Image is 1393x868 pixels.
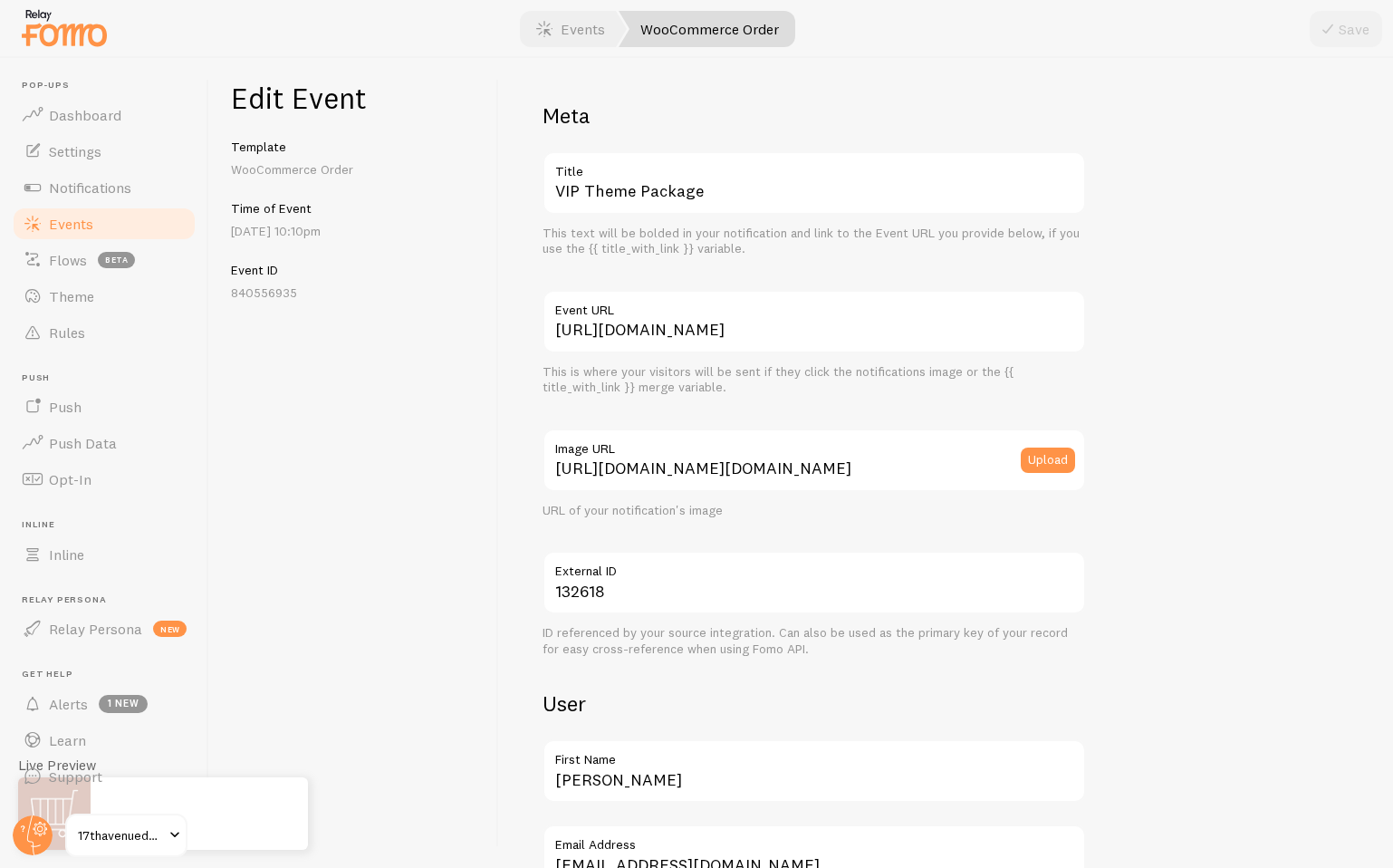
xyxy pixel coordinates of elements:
[22,594,197,606] span: Relay Persona
[49,398,82,416] span: Push
[49,545,84,564] span: Inline
[11,686,197,722] a: Alerts 1 new
[11,722,197,758] a: Learn
[78,825,164,846] span: 17thavenuedesigns
[65,814,187,857] a: 17thavenuedesigns
[231,262,476,278] h5: Event ID
[153,621,187,637] span: new
[231,222,476,240] p: [DATE] 10:10pm
[49,767,102,786] span: Support
[99,695,148,713] span: 1 new
[11,242,197,278] a: Flows beta
[49,287,94,305] span: Theme
[543,625,1086,657] div: ID referenced by your source integration. Can also be used as the primary key of your record for ...
[11,611,197,647] a: Relay Persona new
[22,80,197,92] span: Pop-ups
[543,226,1086,257] div: This text will be bolded in your notification and link to the Event URL you provide below, if you...
[11,758,197,795] a: Support
[11,206,197,242] a: Events
[231,200,476,217] h5: Time of Event
[543,825,1086,855] label: Email Address
[11,314,197,351] a: Rules
[49,731,86,749] span: Learn
[543,101,1086,130] h2: Meta
[11,133,197,169] a: Settings
[22,372,197,384] span: Push
[49,178,131,197] span: Notifications
[49,215,93,233] span: Events
[543,503,1086,519] div: URL of your notification's image
[543,364,1086,396] div: This is where your visitors will be sent if they click the notifications image or the {{ title_wi...
[49,142,101,160] span: Settings
[98,252,135,268] span: beta
[543,690,1086,718] h2: User
[11,169,197,206] a: Notifications
[231,80,476,117] h1: Edit Event
[543,551,1086,582] label: External ID
[11,536,197,573] a: Inline
[19,5,110,51] img: fomo-relay-logo-orange.svg
[49,620,142,638] span: Relay Persona
[49,323,85,342] span: Rules
[543,739,1086,770] label: First Name
[543,429,1086,459] label: Image URL
[543,290,1086,321] label: Event URL
[231,284,476,302] p: 840556935
[11,278,197,314] a: Theme
[11,425,197,461] a: Push Data
[49,106,121,124] span: Dashboard
[231,160,476,178] p: WooCommerce Order
[49,695,88,713] span: Alerts
[49,251,87,269] span: Flows
[543,151,1086,182] label: Title
[11,389,197,425] a: Push
[231,139,476,155] h5: Template
[49,434,117,452] span: Push Data
[22,519,197,531] span: Inline
[11,97,197,133] a: Dashboard
[11,461,197,497] a: Opt-In
[1021,448,1075,473] button: Upload
[49,470,91,488] span: Opt-In
[22,669,197,680] span: Get Help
